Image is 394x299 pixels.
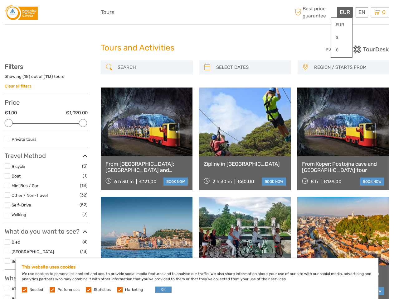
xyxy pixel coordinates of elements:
[82,238,88,245] span: (4)
[66,110,88,116] label: €1,090.00
[5,99,88,106] h3: Price
[5,110,17,116] label: €1.00
[12,286,51,291] a: ATV/Quads/Buggies
[262,178,286,186] a: book now
[302,161,384,173] a: From Koper: Postojna cave and [GEOGRAPHIC_DATA] tour
[293,5,335,19] span: Best price guarantee
[12,193,48,198] a: Other / Non-Travel
[5,228,88,235] h3: What do you want to see?
[94,287,111,292] label: Statistics
[30,287,43,292] label: Needed
[83,172,88,179] span: (1)
[212,179,232,184] span: 2 h 30 m
[311,179,318,184] span: 8 h
[381,9,387,15] span: 0
[12,212,26,217] a: Walking
[139,179,157,184] div: €121.00
[331,19,352,31] a: EUR
[12,173,21,178] a: Boat
[125,287,143,292] label: Marketing
[80,201,88,208] span: (52)
[45,74,51,79] label: 113
[237,179,254,184] div: €60.00
[5,152,88,159] h3: Travel Method
[12,240,20,244] a: Bled
[5,5,38,20] img: 3578-f4a422c8-1689-4c88-baa8-f61a8a59b7e6_logo_small.png
[214,62,288,73] input: SELECT DATES
[12,259,32,264] a: Soca River
[12,183,38,188] a: Mini Bus / Car
[12,249,54,254] a: [GEOGRAPHIC_DATA]
[163,178,188,186] a: book now
[12,202,31,207] a: Self-Drive
[5,74,88,83] div: Showing ( ) out of ( ) tours
[22,264,372,270] h5: This website uses cookies
[323,179,342,184] div: €139.00
[340,9,350,15] span: EUR
[24,74,29,79] label: 18
[57,287,80,292] label: Preferences
[80,192,88,199] span: (32)
[360,178,384,186] a: book now
[9,11,71,16] p: We're away right now. Please check back later!
[5,83,32,88] a: Clear all filters
[331,45,352,56] a: £
[101,43,293,53] h1: Tours and Activities
[101,8,114,17] a: Tours
[5,63,23,70] strong: Filters
[5,274,88,282] h3: What do you want to do?
[311,62,386,73] button: REGION / STARTS FROM
[356,7,368,17] div: EN
[115,62,189,73] input: SEARCH
[72,10,79,17] button: Open LiveChat chat widget
[16,258,378,299] div: We use cookies to personalise content and ads, to provide social media features and to analyse ou...
[82,258,88,265] span: (8)
[331,32,352,43] a: $
[80,182,88,189] span: (18)
[204,161,286,167] a: Zipline in [GEOGRAPHIC_DATA]
[105,161,188,173] a: From [GEOGRAPHIC_DATA]: [GEOGRAPHIC_DATA] and [GEOGRAPHIC_DATA] ALL INCLUSIVE
[155,287,172,293] button: OK
[82,211,88,218] span: (7)
[80,248,88,255] span: (13)
[12,137,36,142] a: Private tours
[326,45,389,53] img: PurchaseViaTourDesk.png
[82,163,88,170] span: (3)
[12,164,25,169] a: Bicycle
[114,179,134,184] span: 6 h 30 m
